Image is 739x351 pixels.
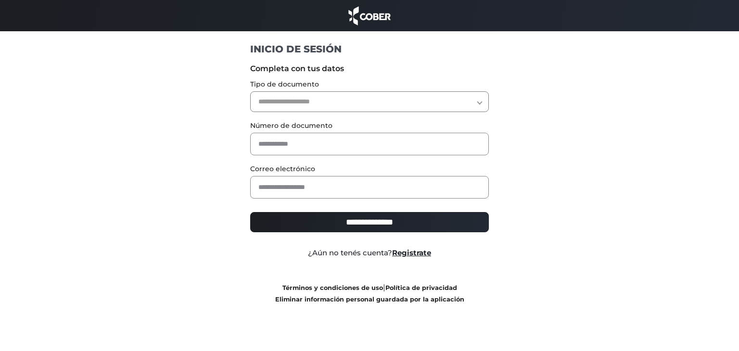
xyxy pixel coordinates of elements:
div: | [243,282,497,305]
img: cober_marca.png [346,5,393,26]
label: Correo electrónico [250,164,489,174]
label: Tipo de documento [250,79,489,89]
label: Número de documento [250,121,489,131]
a: Términos y condiciones de uso [282,284,383,291]
h1: INICIO DE SESIÓN [250,43,489,55]
a: Eliminar información personal guardada por la aplicación [275,296,464,303]
label: Completa con tus datos [250,63,489,75]
div: ¿Aún no tenés cuenta? [243,248,497,259]
a: Registrate [392,248,431,257]
a: Política de privacidad [385,284,457,291]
